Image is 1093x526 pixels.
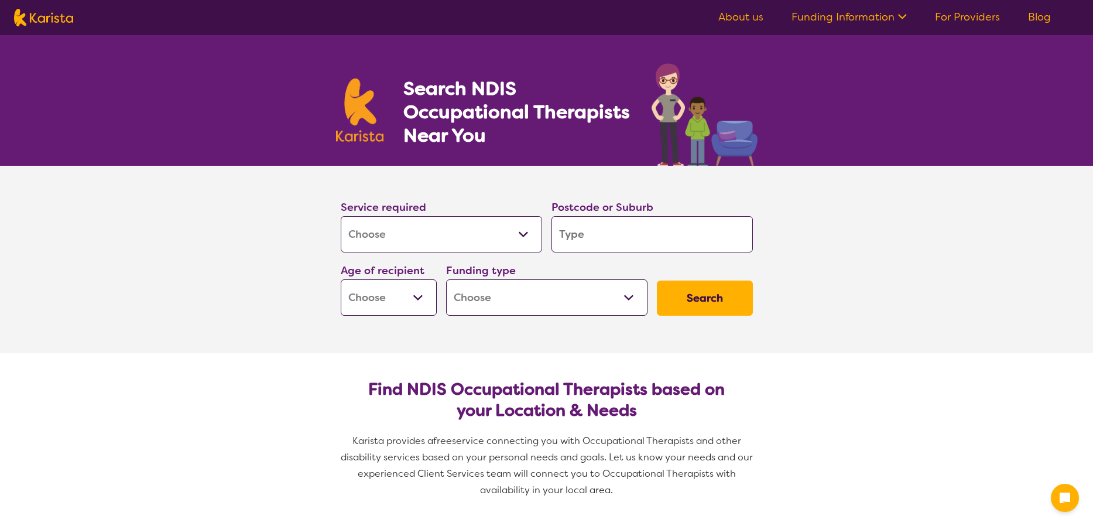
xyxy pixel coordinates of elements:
a: About us [718,10,763,24]
img: Karista logo [14,9,73,26]
a: Funding Information [792,10,907,24]
h1: Search NDIS Occupational Therapists Near You [403,77,631,147]
label: Age of recipient [341,264,424,278]
input: Type [551,216,753,252]
h2: Find NDIS Occupational Therapists based on your Location & Needs [350,379,743,421]
img: occupational-therapy [652,63,758,166]
img: Karista logo [336,78,384,142]
label: Postcode or Suburb [551,200,653,214]
span: Karista provides a [352,435,433,447]
span: free [433,435,452,447]
a: For Providers [935,10,1000,24]
label: Service required [341,200,426,214]
a: Blog [1028,10,1051,24]
label: Funding type [446,264,516,278]
button: Search [657,281,753,316]
span: service connecting you with Occupational Therapists and other disability services based on your p... [341,435,755,496]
